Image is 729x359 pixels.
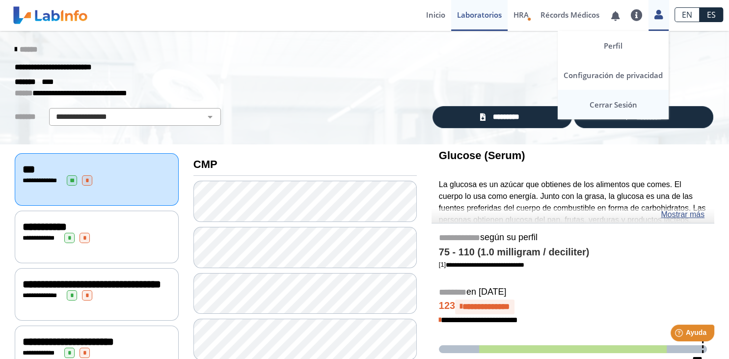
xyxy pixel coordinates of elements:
iframe: Help widget launcher [642,321,718,348]
a: Mostrar más [661,209,704,221]
h4: 123 [439,300,707,314]
a: ES [700,7,723,22]
a: EN [675,7,700,22]
b: CMP [193,158,217,170]
a: Configuración de privacidad [558,60,669,90]
p: La glucosa es un azúcar que obtienes de los alimentos que comes. El cuerpo lo usa como energía. J... [439,179,707,261]
span: HRA [513,10,529,20]
a: Perfil [558,31,669,60]
h4: 75 - 110 (1.0 milligram / deciliter) [439,247,707,258]
a: [1] [439,261,524,268]
h5: en [DATE] [439,287,707,298]
b: Glucose (Serum) [439,149,525,162]
a: Cerrar Sesión [558,90,669,119]
h5: según su perfil [439,232,707,244]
